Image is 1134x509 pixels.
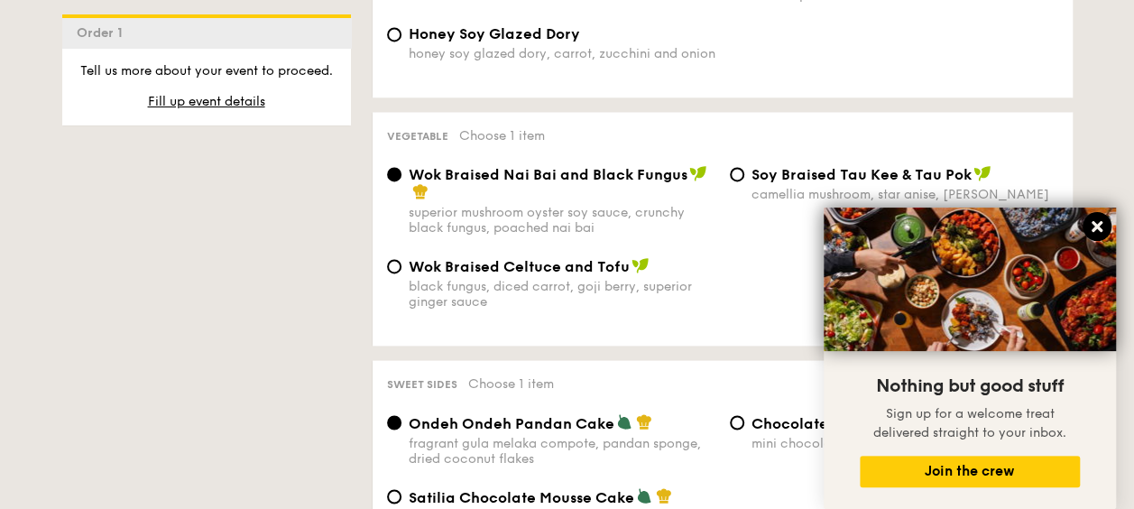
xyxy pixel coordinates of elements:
[387,259,401,273] input: Wok Braised Celtuce and Tofublack fungus, diced carrot, goji berry, superior ginger sauce
[751,435,1058,450] div: mini chocolate eclair with creamy custard filling
[409,46,715,61] div: honey soy glazed dory, carrot, zucchini and onion
[387,27,401,42] input: Honey Soy Glazed Doryhoney soy glazed dory, carrot, zucchini and onion
[409,258,630,275] span: Wok Braised Celtuce and Tofu
[860,456,1080,487] button: Join the crew
[616,413,632,430] img: icon-vegetarian.fe4039eb.svg
[409,279,715,310] div: black fungus, diced carrot, goji berry, superior ginger sauce
[636,487,652,504] img: icon-vegetarian.fe4039eb.svg
[387,489,401,504] input: Satilia Chocolate Mousse Cakevalrhona chocolate, cacao mousse, dark chocolate sponge
[387,378,457,391] span: Sweet sides
[148,94,265,109] span: Fill up event details
[751,166,972,183] span: ⁠Soy Braised Tau Kee & Tau Pok
[409,435,715,466] div: fragrant gula melaka compote, pandan sponge, dried coconut flakes
[409,488,634,505] span: Satilia Chocolate Mousse Cake
[412,183,429,199] img: icon-chef-hat.a58ddaea.svg
[77,25,130,41] span: Order 1
[730,415,744,430] input: Chocolate Eclairmini chocolate eclair with creamy custard filling
[824,208,1116,351] img: DSC07876-Edit02-Large.jpeg
[387,130,448,143] span: Vegetable
[409,414,614,431] span: Ondeh Ondeh Pandan Cake
[730,167,744,181] input: ⁠Soy Braised Tau Kee & Tau Pokcamellia mushroom, star anise, [PERSON_NAME]
[77,62,337,80] p: Tell us more about your event to proceed.
[459,128,545,143] span: Choose 1 item
[873,406,1066,440] span: Sign up for a welcome treat delivered straight to your inbox.
[751,414,874,431] span: Chocolate Eclair
[656,487,672,504] img: icon-chef-hat.a58ddaea.svg
[751,187,1058,202] div: camellia mushroom, star anise, [PERSON_NAME]
[468,376,554,392] span: Choose 1 item
[636,413,652,430] img: icon-chef-hat.a58ddaea.svg
[689,165,707,181] img: icon-vegan.f8ff3823.svg
[973,165,991,181] img: icon-vegan.f8ff3823.svg
[409,25,580,42] span: Honey Soy Glazed Dory
[409,166,687,183] span: Wok Braised Nai Bai and Black Fungus
[409,205,715,236] div: superior mushroom oyster soy sauce, crunchy black fungus, poached nai bai
[387,167,401,181] input: Wok Braised Nai Bai and Black Fungussuperior mushroom oyster soy sauce, crunchy black fungus, poa...
[387,415,401,430] input: Ondeh Ondeh Pandan Cakefragrant gula melaka compote, pandan sponge, dried coconut flakes
[1083,212,1111,241] button: Close
[632,257,650,273] img: icon-vegan.f8ff3823.svg
[876,375,1064,397] span: Nothing but good stuff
